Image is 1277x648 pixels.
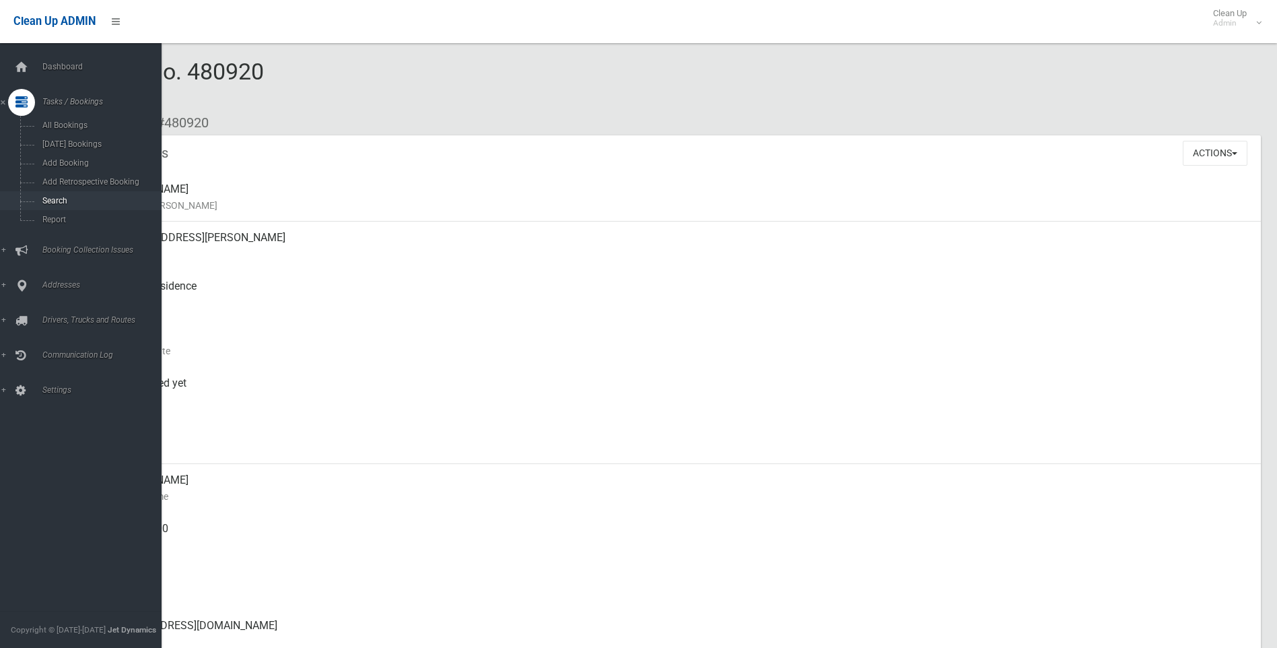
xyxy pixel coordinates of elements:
[11,625,106,635] span: Copyright © [DATE]-[DATE]
[1206,8,1260,28] span: Clean Up
[13,15,96,28] span: Clean Up ADMIN
[38,215,160,224] span: Report
[108,537,1250,553] small: Mobile
[59,58,264,110] span: Booking No. 480920
[38,280,172,290] span: Addresses
[108,464,1250,513] div: [PERSON_NAME]
[38,385,172,395] span: Settings
[108,222,1250,270] div: [STREET_ADDRESS][PERSON_NAME]
[108,585,1250,602] small: Landline
[108,367,1250,416] div: Not collected yet
[108,561,1250,610] div: None given
[108,270,1250,319] div: Front of Residence
[38,350,172,360] span: Communication Log
[38,245,172,255] span: Booking Collection Issues
[108,246,1250,262] small: Address
[147,110,209,135] li: #480920
[108,513,1250,561] div: 0420600600
[108,197,1250,214] small: Name of [PERSON_NAME]
[38,121,160,130] span: All Bookings
[1183,141,1247,166] button: Actions
[1213,18,1247,28] small: Admin
[38,177,160,187] span: Add Retrospective Booking
[108,173,1250,222] div: [PERSON_NAME]
[38,315,172,325] span: Drivers, Trucks and Routes
[38,97,172,106] span: Tasks / Bookings
[108,625,156,635] strong: Jet Dynamics
[38,196,160,205] span: Search
[108,319,1250,367] div: [DATE]
[108,343,1250,359] small: Collection Date
[108,488,1250,505] small: Contact Name
[108,391,1250,408] small: Collected At
[38,139,160,149] span: [DATE] Bookings
[108,294,1250,311] small: Pickup Point
[38,158,160,168] span: Add Booking
[108,440,1250,456] small: Zone
[38,62,172,71] span: Dashboard
[108,416,1250,464] div: [DATE]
